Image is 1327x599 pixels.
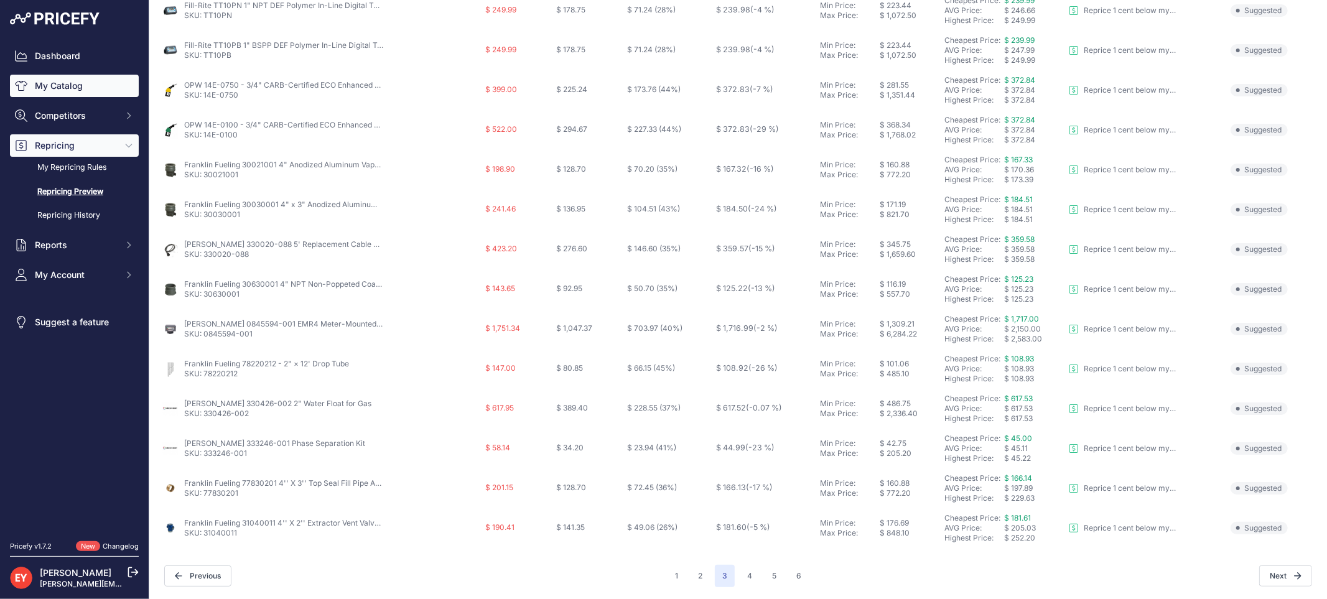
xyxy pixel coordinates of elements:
[627,124,681,134] span: $ 227.33 (44%)
[748,204,777,213] span: (-24 %)
[184,359,349,368] a: Franklin Fueling 78220212 - 2" × 12' Drop Tube
[944,374,994,383] a: Highest Price:
[1069,205,1177,215] a: Reprice 1 cent below my cheapest competitor
[485,244,517,253] span: $ 423.20
[627,363,675,373] span: $ 66.15 (45%)
[1084,165,1177,175] p: Reprice 1 cent below my cheapest competitor
[1004,294,1033,304] span: $ 125.23
[1231,442,1288,455] span: Suggested
[1004,45,1064,55] div: $ 247.99
[556,323,592,333] span: $ 1,047.37
[944,215,994,224] a: Highest Price:
[944,404,1004,414] div: AVG Price:
[1004,404,1064,414] div: $ 617.53
[820,289,880,299] div: Max Price:
[1004,115,1035,124] a: $ 372.84
[740,565,760,587] button: Go to page 4
[1084,45,1177,55] p: Reprice 1 cent below my cheapest competitor
[880,80,939,90] div: $ 281.55
[1004,374,1034,383] span: $ 108.93
[820,249,880,259] div: Max Price:
[184,200,476,209] a: Franklin Fueling 30030001 4" x 3" Anodized Aluminum Vapor Check Valve Adapter
[1004,85,1064,95] div: $ 372.84
[184,439,365,448] a: [PERSON_NAME] 333246-001 Phase Separation Kit
[747,164,774,174] span: (-16 %)
[485,5,516,14] span: $ 249.99
[820,170,880,180] div: Max Price:
[1004,6,1064,16] div: $ 246.66
[716,323,778,333] span: $ 1,716.99
[10,234,139,256] button: Reports
[1004,234,1035,244] span: $ 359.58
[820,120,880,130] div: Min Price:
[1004,35,1035,45] span: $ 239.99
[820,369,880,379] div: Max Price:
[1084,284,1177,294] p: Reprice 1 cent below my cheapest competitor
[716,45,775,54] span: $ 239.98
[944,324,1004,334] div: AVG Price:
[820,319,880,329] div: Min Price:
[880,359,939,369] div: $ 101.06
[556,45,585,54] span: $ 178.75
[944,35,1000,45] a: Cheapest Price:
[880,11,939,21] div: $ 1,072.50
[1259,565,1312,587] button: Next
[1231,124,1288,136] span: Suggested
[880,369,939,379] div: $ 485.10
[944,175,994,184] a: Highest Price:
[1004,354,1034,363] a: $ 108.93
[556,124,587,134] span: $ 294.67
[944,75,1000,85] a: Cheapest Price:
[485,323,520,333] span: $ 1,751.34
[944,254,994,264] a: Highest Price:
[944,55,994,65] a: Highest Price:
[1084,483,1177,493] p: Reprice 1 cent below my cheapest competitor
[880,319,939,329] div: $ 1,309.21
[944,453,994,463] a: Highest Price:
[820,329,880,339] div: Max Price:
[35,239,116,251] span: Reports
[1004,414,1033,423] span: $ 617.53
[556,363,583,373] span: $ 80.85
[184,279,477,289] a: Franklin Fueling 30630001 4" NPT Non-Poppeted Coaxial Vapor Recovery Adapter
[1231,482,1288,495] span: Suggested
[1004,205,1064,215] div: $ 184.51
[10,311,139,333] a: Suggest a feature
[10,45,139,67] a: Dashboard
[716,5,775,14] span: $ 239.98
[627,483,677,492] span: $ 72.45 (36%)
[1004,125,1064,135] div: $ 372.84
[184,210,240,219] a: SKU: 30030001
[627,164,677,174] span: $ 70.20 (35%)
[1084,443,1177,453] p: Reprice 1 cent below my cheapest competitor
[627,323,682,333] span: $ 703.97 (40%)
[1004,274,1033,284] span: $ 125.23
[1004,254,1035,264] span: $ 359.58
[184,518,427,527] a: Franklin Fueling 31040011 4'' X 2'' Extractor Vent Valve without Cage
[485,204,516,213] span: $ 241.46
[556,483,586,492] span: $ 128.70
[1069,324,1177,334] a: Reprice 1 cent below my cheapest competitor
[1004,95,1035,104] span: $ 372.84
[184,120,480,129] a: OPW 14E-0100 - 3/4" CARB-Certified ECO Enhanced Conventional Gasoline Nozzle
[944,394,1000,403] a: Cheapest Price:
[944,513,1000,522] a: Cheapest Price:
[765,565,784,587] button: Go to page 5
[716,403,782,412] span: $ 617.52
[716,164,774,174] span: $ 167.32
[1004,284,1064,294] div: $ 125.23
[1004,473,1032,483] a: $ 166.14
[753,323,778,333] span: (-2 %)
[10,134,139,157] button: Repricing
[880,210,939,220] div: $ 821.70
[485,443,510,452] span: $ 58.14
[880,439,939,448] div: $ 42.75
[1004,434,1032,443] a: $ 45.00
[485,483,513,492] span: $ 201.15
[556,284,582,293] span: $ 92.95
[1084,205,1177,215] p: Reprice 1 cent below my cheapest competitor
[1004,513,1031,522] span: $ 181.61
[485,284,515,293] span: $ 143.65
[485,85,517,94] span: $ 399.00
[1004,175,1033,184] span: $ 173.39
